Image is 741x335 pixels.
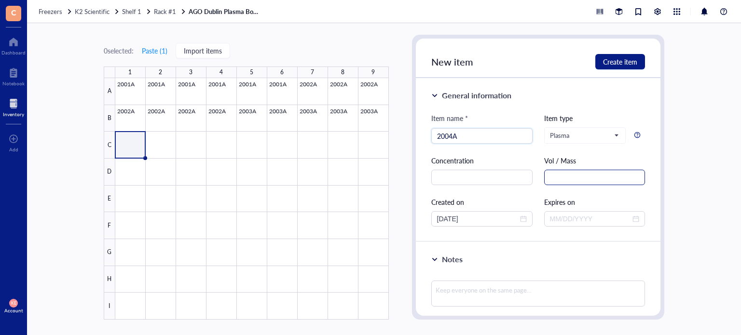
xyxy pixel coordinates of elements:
button: Paste (1) [141,43,168,58]
a: Inventory [3,96,24,117]
a: Freezers [39,7,73,16]
div: 0 selected: [104,45,134,56]
div: 2 [159,67,162,78]
span: KE [11,301,16,306]
div: A [104,78,115,105]
div: Notebook [2,80,25,86]
div: F [104,212,115,239]
div: Concentration [431,155,533,166]
div: Add [9,147,18,152]
span: New item [431,55,473,68]
div: Notes [442,254,463,265]
div: D [104,159,115,186]
div: Item name [431,113,468,123]
a: Dashboard [1,34,26,55]
div: 8 [341,67,344,78]
div: Item type [544,113,645,123]
span: K2 Scientific [75,7,110,16]
div: 3 [189,67,192,78]
div: Expires on [544,197,645,207]
button: Import items [176,43,230,58]
span: C [11,6,16,18]
span: Plasma [550,131,618,140]
span: Freezers [39,7,62,16]
span: Create item [603,58,637,66]
div: Vol / Mass [544,155,645,166]
div: I [104,293,115,320]
div: 4 [220,67,223,78]
div: Created on [431,197,533,207]
div: E [104,186,115,213]
div: 9 [371,67,375,78]
input: MM/DD/YYYY [437,214,518,224]
div: 7 [311,67,314,78]
div: Account [4,308,23,313]
div: G [104,239,115,266]
div: Dashboard [1,50,26,55]
a: Shelf 1Rack #1 [122,7,187,16]
div: 6 [280,67,284,78]
input: MM/DD/YYYY [550,214,631,224]
div: 1 [128,67,132,78]
div: B [104,105,115,132]
a: Notebook [2,65,25,86]
span: Import items [184,47,222,54]
div: Inventory [3,111,24,117]
button: Create item [595,54,645,69]
span: Shelf 1 [122,7,141,16]
div: C [104,132,115,159]
div: 5 [250,67,253,78]
a: K2 Scientific [75,7,120,16]
div: H [104,266,115,293]
div: General information [442,90,511,101]
a: AGO Dublin Plasma Box #1 [189,7,261,16]
span: Rack #1 [154,7,176,16]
